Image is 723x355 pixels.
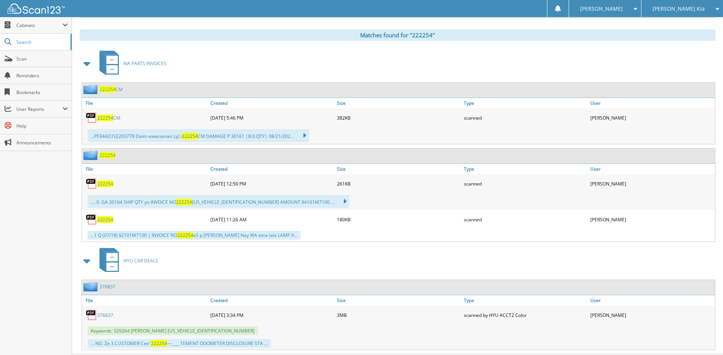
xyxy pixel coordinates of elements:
[16,139,68,146] span: Announcements
[16,123,68,129] span: Help
[123,257,158,264] span: HYU CAR DEALS
[88,129,309,142] div: ...PF34AD7LE203778 Daim eawssenan Ly) i CM DAMAGE P 30161 |B.0.QTY| 08/21/202...
[99,86,123,93] a: 222254CM
[99,152,115,158] a: 222254
[685,318,723,355] iframe: Chat Widget
[82,295,208,305] a: File
[208,212,335,227] div: [DATE] 11:26 AM
[462,98,588,108] a: Type
[95,246,158,276] a: HYU CAR DEALS
[97,115,120,121] a: 222254CM
[16,89,68,96] span: Bookmarks
[97,216,113,223] a: 222254
[588,98,715,108] a: User
[588,295,715,305] a: User
[208,295,335,305] a: Created
[335,307,462,323] div: 3MB
[588,307,715,323] div: [PERSON_NAME]
[176,199,192,205] span: 222254
[97,312,113,318] a: 376837
[588,212,715,227] div: [PERSON_NAME]
[86,112,97,123] img: PDF.png
[86,214,97,225] img: PDF.png
[208,176,335,191] div: [DATE] 12:50 PM
[182,133,198,139] span: 222254
[208,307,335,323] div: [DATE] 3:34 PM
[97,115,113,121] span: 222254
[86,178,97,189] img: PDF.png
[83,150,99,160] img: folder2.png
[82,98,208,108] a: File
[82,164,208,174] a: File
[335,164,462,174] a: Size
[88,326,258,335] span: Keywords: 329264 [PERSON_NAME] [US_VEHICLE_IDENTIFICATION_NUMBER]
[335,98,462,108] a: Size
[88,195,349,208] div: .... 0. GA 30164 SHIP QTY yo INVOICE NO [US_VEHICLE_IDENTIFICATION_NUMBER] AMOUNT 94101M7100 ...
[177,232,193,238] span: 222254
[16,106,63,112] span: User Reports
[123,60,167,67] span: KIA PARTS INVOICES
[86,309,97,321] img: PDF.png
[335,176,462,191] div: 261KB
[580,6,623,11] span: [PERSON_NAME]
[652,6,705,11] span: [PERSON_NAME] Kia
[588,110,715,125] div: [PERSON_NAME]
[335,110,462,125] div: 382KB
[588,164,715,174] a: User
[588,176,715,191] div: [PERSON_NAME]
[88,231,301,240] div: ...1 Q (07/18) §2101M7100 | INVOICE NO eS p [PERSON_NAME] Nay WA etna lala LAMP A...
[462,110,588,125] div: scanned
[208,98,335,108] a: Created
[83,282,99,291] img: folder2.png
[16,72,68,79] span: Reminders
[16,56,68,62] span: Scan
[16,22,63,29] span: Cabinets
[462,164,588,174] a: Type
[80,29,715,41] div: Matches found for "222254"
[83,85,99,94] img: folder2.png
[208,164,335,174] a: Created
[208,110,335,125] div: [DATE] 5:46 PM
[99,283,115,290] a: 376837
[16,39,67,45] span: Search
[462,307,588,323] div: scanned by HYU ACCT2 Color
[99,86,115,93] span: 222254
[88,339,271,348] div: ... NO. Ze 3 CUSTOMER Cee" —____ TEMENT ODOMETER DISCLOSURE STA ...
[462,295,588,305] a: Type
[95,48,167,78] a: KIA PARTS INVOICES
[335,212,462,227] div: 180KB
[151,340,167,347] span: 222254
[97,181,113,187] a: 222254
[462,212,588,227] div: scanned
[8,3,65,14] img: scan123-logo-white.svg
[462,176,588,191] div: scanned
[335,295,462,305] a: Size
